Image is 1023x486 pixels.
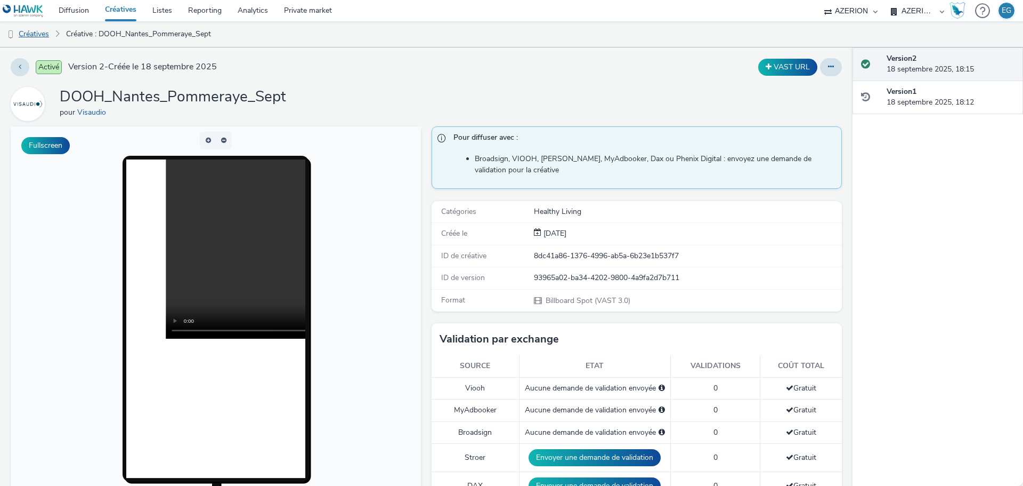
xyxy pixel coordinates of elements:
span: Format [441,295,465,305]
span: Gratuit [786,383,816,393]
img: dooh [5,29,16,40]
div: Aucune demande de validation envoyée [525,383,665,394]
td: Viooh [432,377,519,399]
span: Gratuit [786,405,816,415]
td: Broadsign [432,421,519,443]
li: Broadsign, VIOOH, [PERSON_NAME], MyAdbooker, Dax ou Phenix Digital : envoyez une demande de valid... [475,154,836,176]
span: 0 [713,383,718,393]
span: 0 [713,427,718,437]
span: Activé [36,60,62,74]
h3: Validation par exchange [440,331,559,347]
div: Aucune demande de validation envoyée [525,405,665,416]
span: Pour diffuser avec : [453,132,831,146]
div: 18 septembre 2025, 18:15 [887,53,1014,75]
button: Envoyer une demande de validation [529,449,661,466]
a: Créative : DOOH_Nantes_Pommeraye_Sept [61,21,216,47]
strong: Version 2 [887,53,916,63]
span: Catégories [441,206,476,217]
div: Aucune demande de validation envoyée [525,427,665,438]
div: Healthy Living [534,206,841,217]
div: Sélectionnez un deal ci-dessous et cliquez sur Envoyer pour envoyer une demande de validation à B... [659,427,665,438]
span: Gratuit [786,427,816,437]
td: MyAdbooker [432,400,519,421]
span: Créée le [441,228,467,238]
h1: DOOH_Nantes_Pommeraye_Sept [60,87,286,107]
span: Billboard Spot (VAST 3.0) [545,296,630,306]
span: [DATE] [541,228,566,238]
a: Hawk Academy [949,2,970,19]
strong: Version 1 [887,86,916,97]
div: Dupliquer la créative en un VAST URL [756,59,820,76]
span: pour [60,107,77,117]
div: 93965a02-ba34-4202-9800-4a9fa2d7b711 [534,273,841,283]
span: Version 2 - Créée le 18 septembre 2025 [68,61,217,73]
img: Visaudio [12,89,43,119]
th: Source [432,355,519,377]
div: Sélectionnez un deal ci-dessous et cliquez sur Envoyer pour envoyer une demande de validation à V... [659,383,665,394]
div: Sélectionnez un deal ci-dessous et cliquez sur Envoyer pour envoyer une demande de validation à M... [659,405,665,416]
span: 0 [713,452,718,463]
th: Validations [670,355,760,377]
div: 8dc41a86-1376-4996-ab5a-6b23e1b537f7 [534,251,841,261]
th: Coût total [760,355,842,377]
div: 18 septembre 2025, 18:12 [887,86,1014,108]
img: undefined Logo [3,4,44,18]
td: Stroer [432,444,519,472]
a: Visaudio [77,107,110,117]
button: VAST URL [758,59,817,76]
th: Etat [519,355,670,377]
span: Gratuit [786,452,816,463]
span: 0 [713,405,718,415]
a: Visaudio [11,99,49,109]
span: ID de créative [441,251,486,261]
div: EG [1002,3,1011,19]
span: ID de version [441,273,485,283]
div: Création 18 septembre 2025, 18:12 [541,228,566,239]
button: Fullscreen [21,137,70,154]
img: Hawk Academy [949,2,965,19]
